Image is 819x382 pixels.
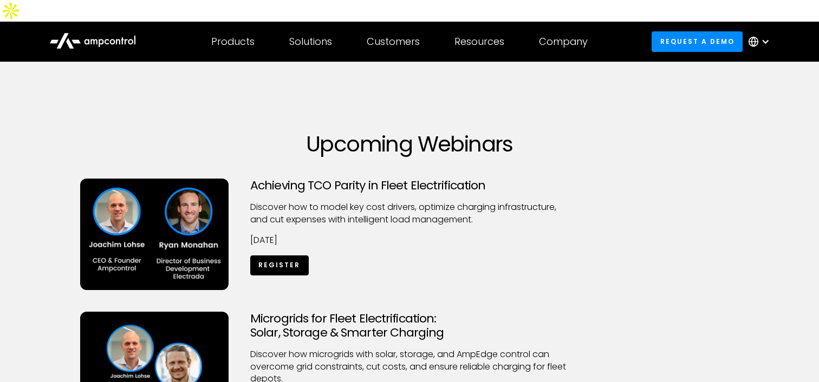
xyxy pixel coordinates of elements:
[539,36,588,48] div: Company
[367,36,420,48] div: Customers
[652,31,743,51] a: Request a demo
[454,36,504,48] div: Resources
[289,36,332,48] div: Solutions
[250,312,569,340] h3: Microgrids for Fleet Electrification: Solar, Storage & Smarter Charging
[80,131,739,157] h1: Upcoming Webinars
[250,234,569,246] p: [DATE]
[211,36,255,48] div: Products
[250,201,569,226] p: Discover how to model key cost drivers, optimize charging infrastructure, and cut expenses with i...
[250,255,309,275] a: Register
[250,179,569,193] h3: Achieving TCO Parity in Fleet Electrification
